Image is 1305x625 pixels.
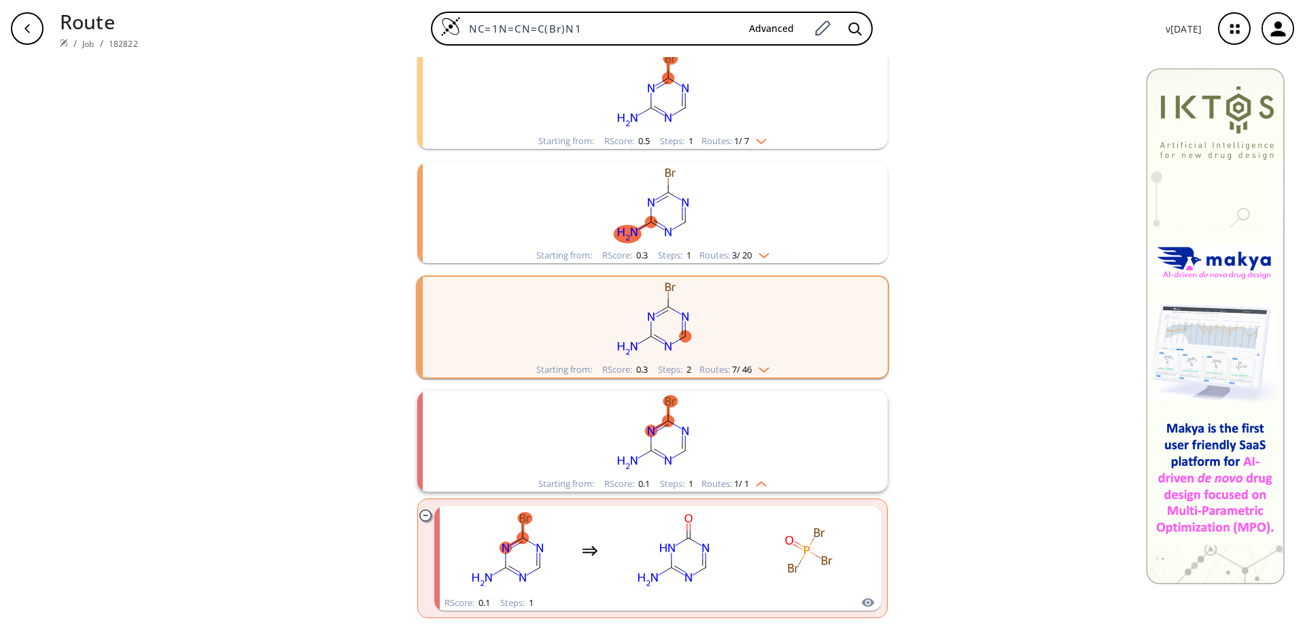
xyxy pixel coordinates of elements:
[701,479,767,488] div: Routes:
[538,479,594,488] div: Starting from:
[602,251,648,260] div: RScore :
[734,479,749,488] span: 1 / 1
[684,249,691,261] span: 1
[82,38,94,50] a: Job
[699,251,769,260] div: Routes:
[73,36,77,50] li: /
[732,365,752,374] span: 7 / 46
[686,477,693,490] span: 1
[476,48,829,133] svg: Nc1ncnc(Br)n1
[440,16,461,37] img: Logo Spaya
[749,133,767,144] img: Down
[634,249,648,261] span: 0.3
[536,251,592,260] div: Starting from:
[60,7,138,36] p: Route
[538,137,594,146] div: Starting from:
[476,277,829,362] svg: Nc1ncnc(Br)n1
[446,508,568,593] svg: Nc1ncnc(Br)n1
[1146,68,1285,584] img: Banner
[686,135,693,147] span: 1
[602,365,648,374] div: RScore :
[612,508,734,593] svg: Nc1ncnc(=O)[nH]1
[604,137,650,146] div: RScore :
[732,251,752,260] span: 3 / 20
[634,363,648,375] span: 0.3
[100,36,103,50] li: /
[660,479,693,488] div: Steps :
[1166,22,1202,36] p: v [DATE]
[527,596,534,609] span: 1
[752,362,769,373] img: Down
[417,41,888,625] ul: clusters
[749,476,767,487] img: Up
[699,365,769,374] div: Routes:
[636,477,650,490] span: 0.1
[476,596,490,609] span: 0.1
[660,137,693,146] div: Steps :
[738,16,805,41] button: Advanced
[658,365,691,374] div: Steps :
[658,251,691,260] div: Steps :
[500,598,534,607] div: Steps :
[636,135,650,147] span: 0.5
[684,363,691,375] span: 2
[445,598,490,607] div: RScore :
[476,391,829,476] svg: Nc1ncnc(Br)n1
[461,22,738,35] input: Enter SMILES
[604,479,650,488] div: RScore :
[109,38,138,50] a: 182822
[60,39,68,47] img: Spaya logo
[748,508,870,593] svg: O=P(Br)(Br)Br
[752,248,769,258] img: Down
[734,137,749,146] span: 1 / 7
[476,163,829,248] svg: Nc1ncnc(Br)n1
[536,365,592,374] div: Starting from:
[701,137,767,146] div: Routes:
